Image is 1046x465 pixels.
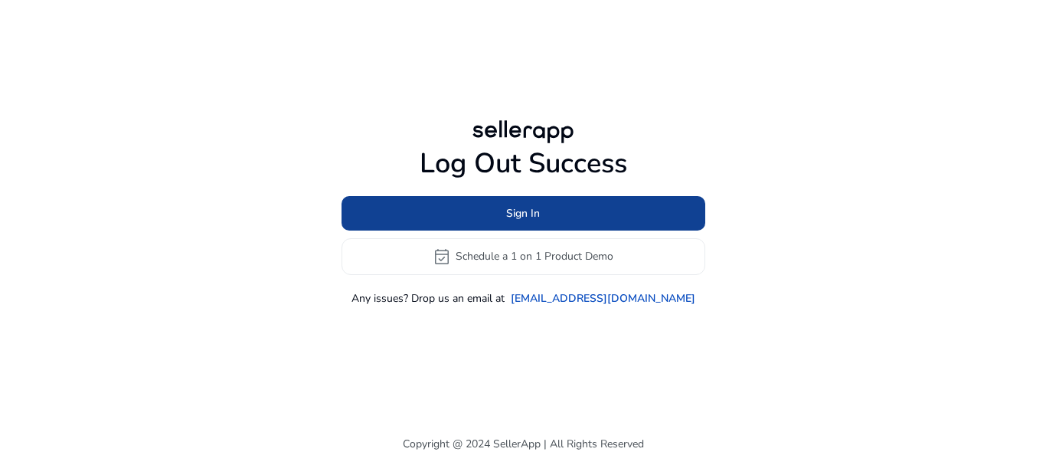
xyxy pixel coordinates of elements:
h1: Log Out Success [342,147,705,180]
span: Sign In [506,205,540,221]
button: Sign In [342,196,705,231]
button: event_availableSchedule a 1 on 1 Product Demo [342,238,705,275]
span: event_available [433,247,451,266]
a: [EMAIL_ADDRESS][DOMAIN_NAME] [511,290,695,306]
p: Any issues? Drop us an email at [351,290,505,306]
